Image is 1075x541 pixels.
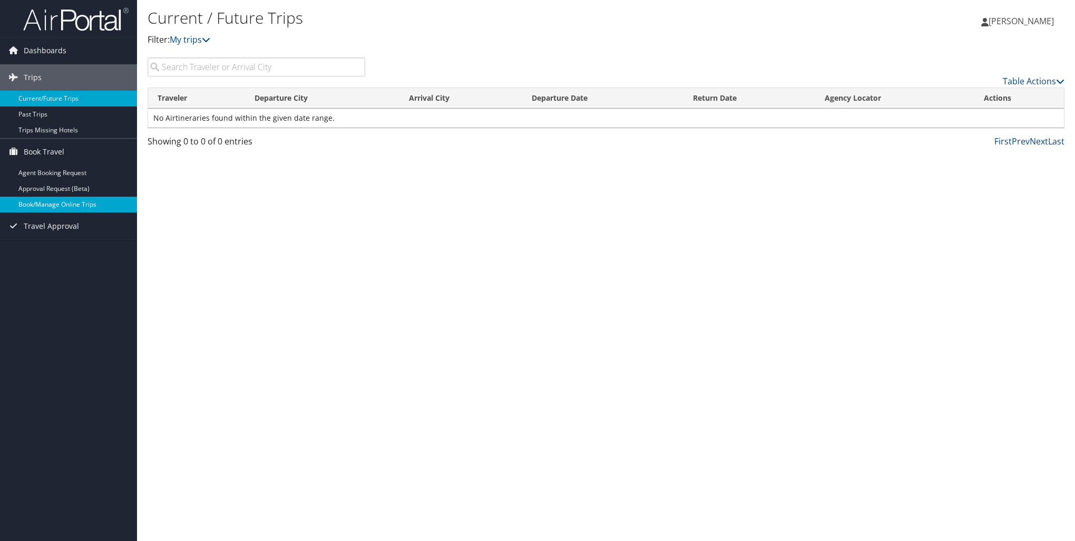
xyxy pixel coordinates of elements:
span: Dashboards [24,37,66,64]
th: Traveler: activate to sort column ascending [148,88,245,109]
th: Agency Locator: activate to sort column ascending [815,88,974,109]
th: Return Date: activate to sort column ascending [683,88,815,109]
h1: Current / Future Trips [148,7,759,29]
img: airportal-logo.png [23,7,129,32]
a: [PERSON_NAME] [981,5,1064,37]
th: Departure City: activate to sort column ascending [245,88,399,109]
th: Actions [974,88,1064,109]
span: Travel Approval [24,213,79,239]
span: Book Travel [24,139,64,165]
th: Departure Date: activate to sort column descending [522,88,684,109]
span: Trips [24,64,42,91]
td: No Airtineraries found within the given date range. [148,109,1064,128]
th: Arrival City: activate to sort column ascending [399,88,522,109]
a: Table Actions [1003,75,1064,87]
a: First [994,136,1012,147]
a: Prev [1012,136,1030,147]
a: Next [1030,136,1048,147]
p: Filter: [148,33,759,47]
div: Showing 0 to 0 of 0 entries [148,135,365,153]
a: My trips [170,34,210,45]
span: [PERSON_NAME] [989,15,1054,27]
input: Search Traveler or Arrival City [148,57,365,76]
a: Last [1048,136,1064,147]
